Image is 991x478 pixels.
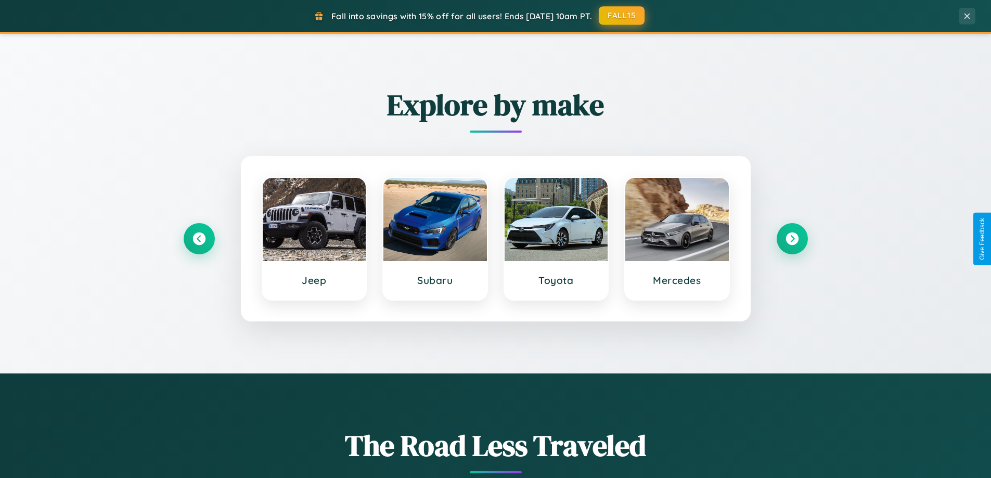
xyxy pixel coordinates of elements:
[331,11,592,21] span: Fall into savings with 15% off for all users! Ends [DATE] 10am PT.
[184,85,808,125] h2: Explore by make
[599,6,645,25] button: FALL15
[636,274,718,287] h3: Mercedes
[394,274,477,287] h3: Subaru
[515,274,598,287] h3: Toyota
[273,274,356,287] h3: Jeep
[184,425,808,466] h1: The Road Less Traveled
[979,218,986,260] div: Give Feedback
